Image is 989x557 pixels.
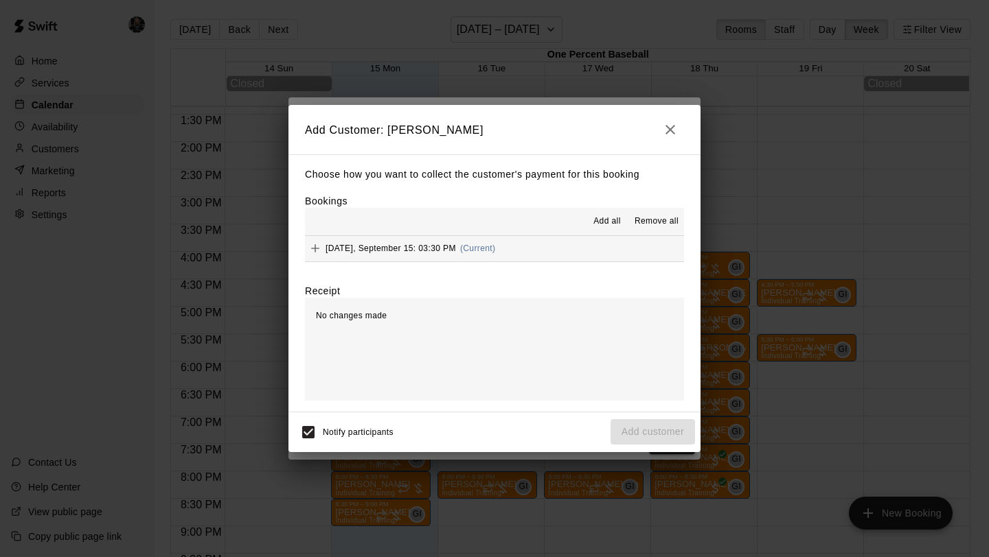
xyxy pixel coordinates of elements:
[305,236,684,261] button: Add[DATE], September 15: 03:30 PM(Current)
[305,284,340,298] label: Receipt
[305,195,348,206] label: Bookings
[323,427,394,437] span: Notify participants
[326,244,456,253] span: [DATE], September 15: 03:30 PM
[316,311,387,320] span: No changes made
[305,166,684,183] p: Choose how you want to collect the customer's payment for this booking
[460,244,496,253] span: (Current)
[585,211,629,233] button: Add all
[629,211,684,233] button: Remove all
[635,215,679,228] span: Remove all
[305,243,326,253] span: Add
[288,105,701,154] h2: Add Customer: [PERSON_NAME]
[593,215,621,228] span: Add all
